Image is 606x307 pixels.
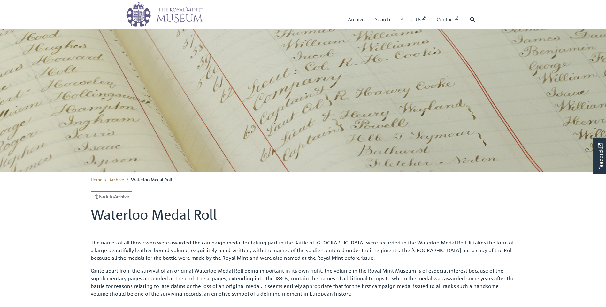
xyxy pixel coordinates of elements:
a: Back toArchive [91,191,132,201]
a: Search [375,11,390,29]
span: Feedback [597,143,604,169]
a: Would you like to provide feedback? [593,138,606,174]
a: About Us [400,11,426,29]
span: The names of all those who were awarded the campaign medal for taking part in the Battle of [GEOG... [91,239,514,261]
a: Archive [109,176,124,182]
h1: Waterloo Medal Roll [91,206,516,229]
strong: Archive [114,193,129,199]
a: Archive [348,11,365,29]
img: logo_wide.png [126,2,203,27]
a: Home [91,176,102,182]
span: Waterloo Medal Roll [131,176,172,182]
a: Contact [437,11,459,29]
span: Quite apart from the survival of an original Waterloo Medal Roll being important in its own right... [91,267,515,297]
